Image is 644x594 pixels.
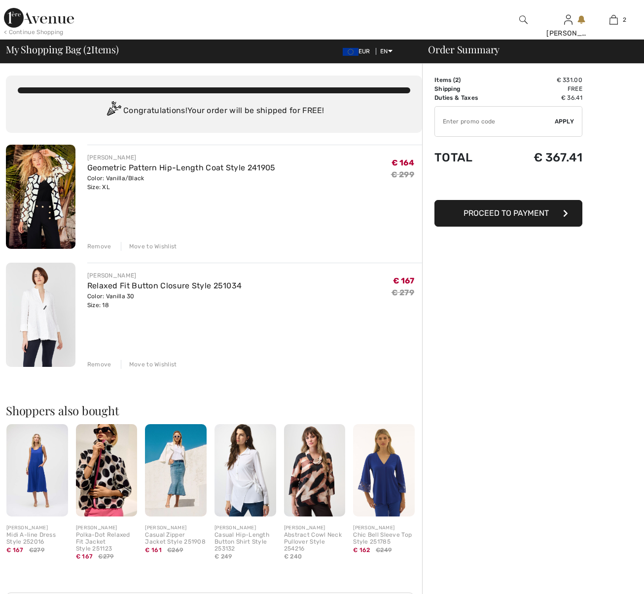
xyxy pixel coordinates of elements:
img: Chic Bell Sleeve Top Style 251785 [353,424,415,516]
span: € 162 [353,547,370,554]
img: My Info [564,14,572,26]
div: [PERSON_NAME] [284,524,346,532]
div: Color: Vanilla 30 Size: 18 [87,292,242,310]
a: Relaxed Fit Button Closure Style 251034 [87,281,242,290]
div: [PERSON_NAME] [87,153,276,162]
div: [PERSON_NAME] [546,28,590,39]
div: [PERSON_NAME] [76,524,138,532]
span: € 167 [393,276,415,285]
div: Abstract Cowl Neck Pullover Style 254216 [284,532,346,552]
td: € 367.41 [504,141,582,174]
span: 2 [455,77,459,83]
div: Chic Bell Sleeve Top Style 251785 [353,532,415,546]
div: Color: Vanilla/Black Size: XL [87,174,276,192]
input: Promo code [435,107,555,136]
span: €269 [167,546,183,554]
div: Casual Zipper Jacket Style 251908 [145,532,207,546]
div: Move to Wishlist [121,360,177,369]
td: € 331.00 [504,76,582,84]
a: 2 [592,14,636,26]
img: Abstract Cowl Neck Pullover Style 254216 [284,424,346,516]
img: Relaxed Fit Button Closure Style 251034 [6,263,75,367]
div: [PERSON_NAME] [145,524,207,532]
img: Casual Hip-Length Button Shirt Style 253132 [215,424,276,516]
img: Polka-Dot Relaxed Fit Jacket Style 251123 [76,424,138,516]
div: [PERSON_NAME] [87,271,242,280]
span: € 167 [76,553,93,560]
a: Sign In [564,15,572,24]
span: Apply [555,117,574,126]
div: Order Summary [416,44,638,54]
span: € 249 [215,553,232,560]
td: Total [434,141,504,174]
div: [PERSON_NAME] [215,524,276,532]
div: Move to Wishlist [121,242,177,251]
iframe: PayPal [434,174,582,197]
img: My Bag [609,14,618,26]
span: 2 [86,42,91,55]
span: € 161 [145,547,162,554]
span: €279 [98,552,113,561]
div: Casual Hip-Length Button Shirt Style 253132 [215,532,276,552]
span: 2 [623,15,626,24]
td: € 36.41 [504,93,582,102]
img: Casual Zipper Jacket Style 251908 [145,424,207,516]
span: € 240 [284,553,302,560]
button: Proceed to Payment [434,200,582,227]
span: €279 [29,546,44,554]
td: Shipping [434,84,504,93]
img: Geometric Pattern Hip-Length Coat Style 241905 [6,145,75,249]
img: Euro [343,48,358,56]
div: Remove [87,360,111,369]
span: € 167 [6,547,24,554]
span: Proceed to Payment [464,208,549,218]
div: < Continue Shopping [4,28,64,37]
div: Polka-Dot Relaxed Fit Jacket Style 251123 [76,532,138,552]
span: EN [380,48,393,55]
span: My Shopping Bag ( Items) [6,44,119,54]
img: Congratulation2.svg [104,101,123,121]
h2: Shoppers also bought [6,404,422,416]
td: Items ( ) [434,76,504,84]
s: € 279 [392,288,415,297]
img: search the website [519,14,528,26]
span: €249 [376,546,392,554]
a: Geometric Pattern Hip-Length Coat Style 241905 [87,163,276,172]
td: Free [504,84,582,93]
div: Congratulations! Your order will be shipped for FREE! [18,101,410,121]
s: € 299 [391,170,415,179]
div: Midi A-line Dress Style 252016 [6,532,68,546]
div: [PERSON_NAME] [6,524,68,532]
div: [PERSON_NAME] [353,524,415,532]
div: Remove [87,242,111,251]
span: € 164 [392,158,415,167]
td: Duties & Taxes [434,93,504,102]
img: 1ère Avenue [4,8,74,28]
span: EUR [343,48,374,55]
img: Midi A-line Dress Style 252016 [6,424,68,516]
